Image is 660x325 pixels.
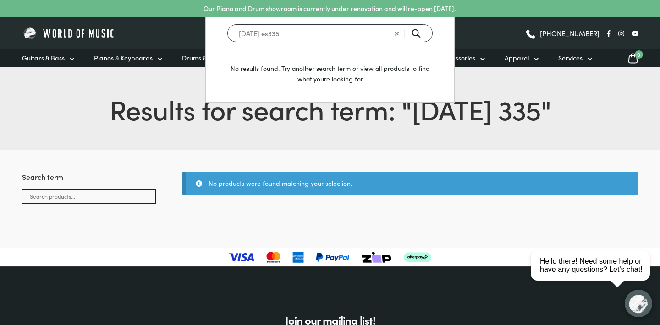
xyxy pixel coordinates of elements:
[203,4,456,13] p: Our Piano and Drum showroom is currently under renovation and will re-open [DATE].
[558,53,583,63] span: Services
[525,27,599,40] a: [PHONE_NUMBER]
[389,23,405,28] span: Clear
[182,172,638,195] div: No products were found matching your selection.
[22,89,638,128] h1: Results for search term: " "
[229,252,431,263] img: payment-logos-updated
[94,53,153,63] span: Pianos & Keyboards
[635,50,643,59] span: 0
[505,53,529,63] span: Apparel
[441,53,475,63] span: Accessories
[206,17,454,102] div: No results found. Try another search term or view all products to find what youre looking for
[527,224,660,325] iframe: Chat with our support team
[227,24,433,42] input: Search for a product ...
[22,53,65,63] span: Guitars & Bass
[22,189,156,204] input: Search products...
[22,26,116,40] img: World of Music
[540,30,599,37] span: [PHONE_NUMBER]
[22,172,156,189] h3: Search term
[182,53,240,63] span: Drums & Percussion
[412,89,541,128] span: [DATE] 335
